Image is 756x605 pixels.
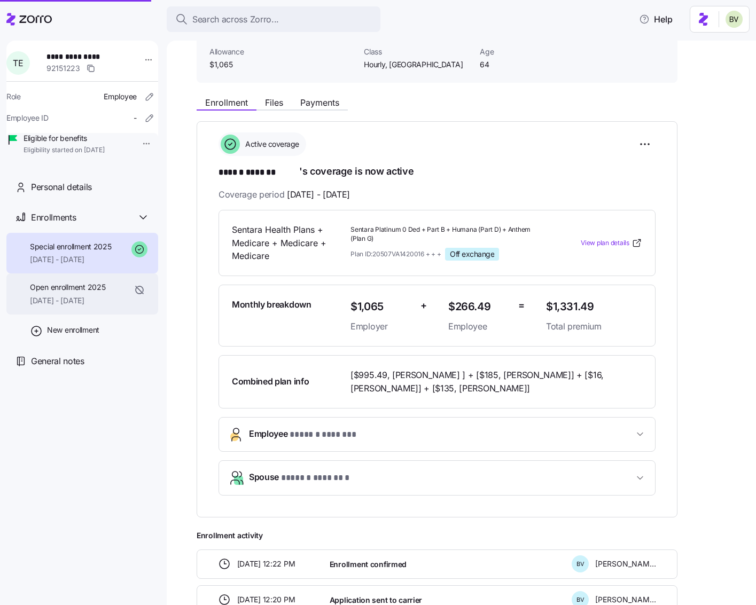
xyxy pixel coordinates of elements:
[420,298,427,313] span: +
[237,559,295,569] span: [DATE] 12:22 PM
[31,211,76,224] span: Enrollments
[350,225,537,243] span: Sentara Platinum 0 Ded + Part B + Humana (Part D) + Anthem (Plan G)
[192,13,279,26] span: Search across Zorro...
[595,594,656,605] span: [PERSON_NAME]
[350,320,412,333] span: Employer
[47,325,99,335] span: New enrollment
[546,298,642,316] span: $1,331.49
[350,368,621,395] span: [$995.49, [PERSON_NAME] ] + [$185, [PERSON_NAME]] + [$16, [PERSON_NAME]] + [$135, [PERSON_NAME]]
[46,63,80,74] span: 92151223
[209,59,355,70] span: $1,065
[30,295,105,306] span: [DATE] - [DATE]
[448,298,510,316] span: $266.49
[576,561,584,567] span: B V
[350,298,412,316] span: $1,065
[726,11,743,28] img: 676487ef2089eb4995defdc85707b4f5
[104,91,137,102] span: Employee
[639,13,673,26] span: Help
[31,355,84,368] span: General notes
[205,98,248,107] span: Enrollment
[30,254,112,265] span: [DATE] - [DATE]
[581,238,629,248] span: View plan details
[167,6,380,32] button: Search across Zorro...
[6,91,21,102] span: Role
[249,470,350,485] span: Spouse
[364,46,471,57] span: Class
[242,139,299,150] span: Active coverage
[219,188,350,201] span: Coverage period
[237,594,295,605] span: [DATE] 12:20 PM
[24,133,105,144] span: Eligible for benefits
[232,223,342,263] span: Sentara Health Plans + Medicare + Medicare + Medicare
[6,113,49,123] span: Employee ID
[450,249,494,259] span: Off exchange
[330,559,407,570] span: Enrollment confirmed
[350,249,441,258] span: Plan ID: 20507VA1420016 + + +
[546,320,642,333] span: Total premium
[219,164,656,179] h1: 's coverage is now active
[209,46,355,57] span: Allowance
[249,427,376,442] span: Employee
[265,98,283,107] span: Files
[30,282,105,293] span: Open enrollment 2025
[364,59,471,70] span: Hourly, [GEOGRAPHIC_DATA]
[630,9,681,30] button: Help
[232,298,311,311] span: Monthly breakdown
[30,241,112,252] span: Special enrollment 2025
[24,146,105,155] span: Eligibility started on [DATE]
[134,113,137,123] span: -
[581,238,642,248] a: View plan details
[480,46,587,57] span: Age
[576,597,584,603] span: B V
[232,375,309,388] span: Combined plan info
[480,59,587,70] span: 64
[300,98,339,107] span: Payments
[31,180,92,194] span: Personal details
[287,188,350,201] span: [DATE] - [DATE]
[197,530,677,541] span: Enrollment activity
[13,59,23,67] span: T E
[595,559,656,569] span: [PERSON_NAME]
[518,298,525,313] span: =
[448,320,510,333] span: Employee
